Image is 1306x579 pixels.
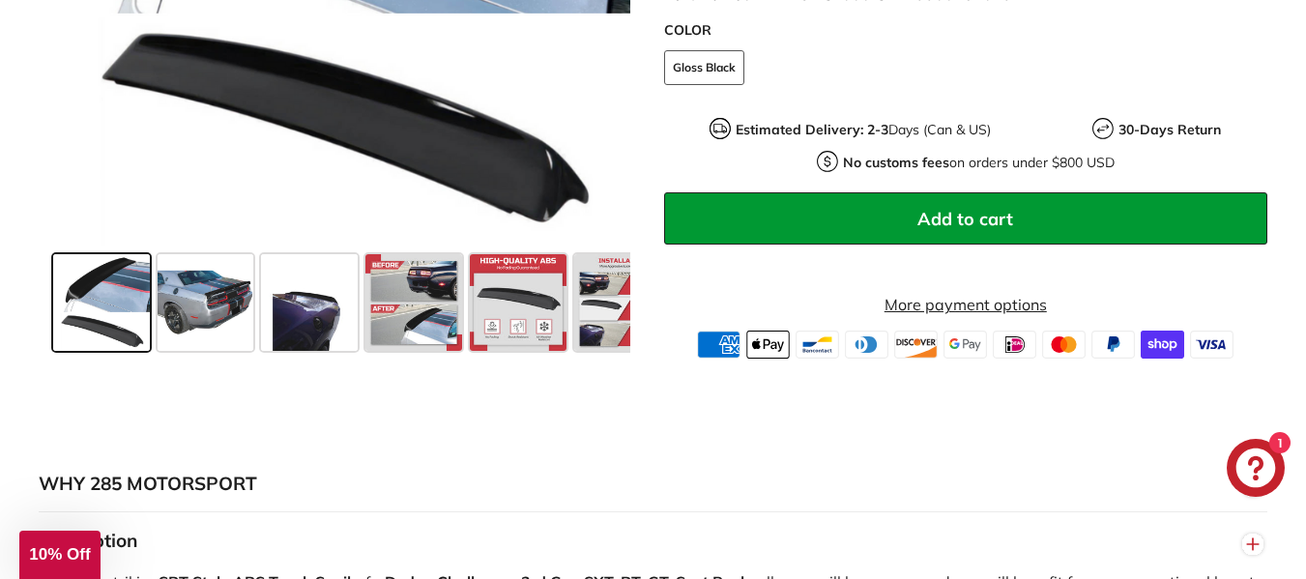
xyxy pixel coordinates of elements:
[843,153,1115,173] p: on orders under $800 USD
[1091,331,1135,358] img: paypal
[1141,331,1184,358] img: shopify_pay
[736,121,888,138] strong: Estimated Delivery: 2-3
[746,331,790,358] img: apple_pay
[697,331,740,358] img: american_express
[796,331,839,358] img: bancontact
[29,545,90,564] span: 10% Off
[39,455,1267,513] button: WHY 285 MOTORSPORT
[1190,331,1233,358] img: visa
[664,20,1268,41] label: COLOR
[19,531,101,579] div: 10% Off
[1118,121,1221,138] strong: 30-Days Return
[843,154,949,171] strong: No customs fees
[664,293,1268,316] a: More payment options
[1042,331,1086,358] img: master
[943,331,987,358] img: google_pay
[736,120,991,140] p: Days (Can & US)
[664,192,1268,245] button: Add to cart
[1221,439,1291,502] inbox-online-store-chat: Shopify online store chat
[845,331,888,358] img: diners_club
[993,331,1036,358] img: ideal
[39,512,1267,570] button: Description
[917,208,1013,230] span: Add to cart
[894,331,938,358] img: discover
